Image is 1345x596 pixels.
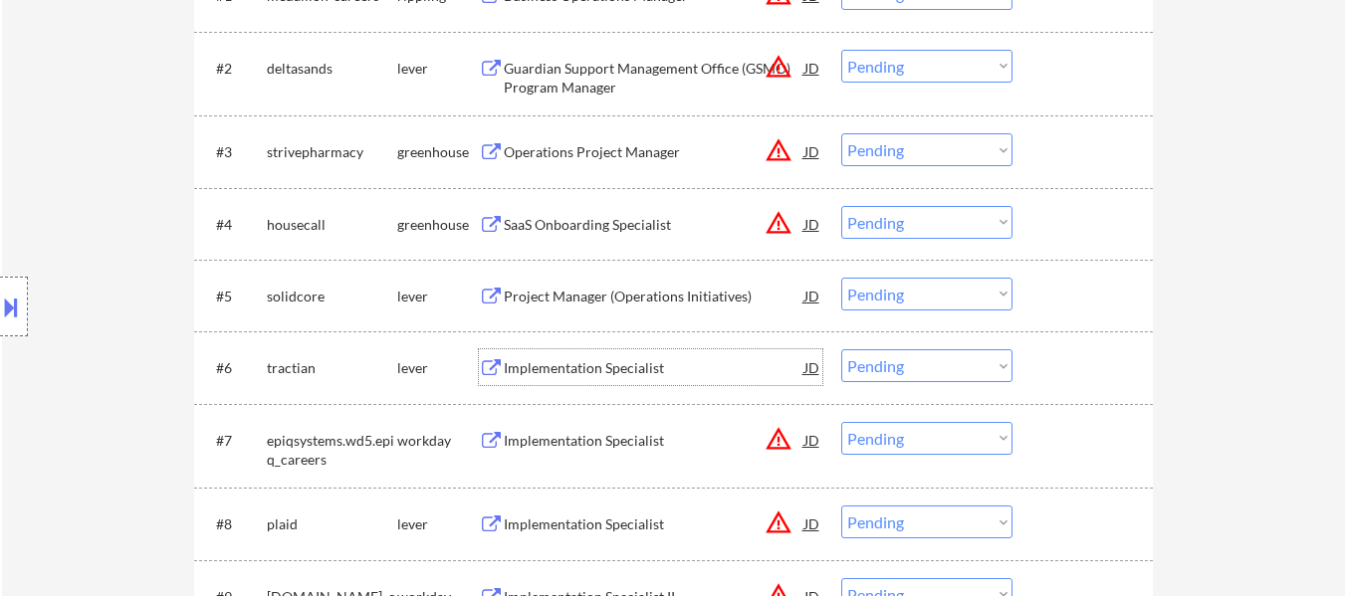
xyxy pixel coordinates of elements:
div: greenhouse [397,215,479,235]
div: SaaS Onboarding Specialist [504,215,804,235]
div: Guardian Support Management Office (GSMO) Program Manager [504,59,804,98]
div: lever [397,59,479,79]
div: #2 [216,59,251,79]
div: Operations Project Manager [504,142,804,162]
div: JD [802,50,822,86]
div: lever [397,358,479,378]
div: Implementation Specialist [504,358,804,378]
div: plaid [267,514,397,534]
div: JD [802,505,822,541]
div: JD [802,133,822,169]
button: warning_amber [765,425,792,453]
button: warning_amber [765,209,792,237]
div: JD [802,206,822,242]
div: deltasands [267,59,397,79]
button: warning_amber [765,508,792,536]
div: #8 [216,514,251,534]
button: warning_amber [765,53,792,81]
div: JD [802,349,822,385]
div: Implementation Specialist [504,514,804,534]
div: greenhouse [397,142,479,162]
div: Implementation Specialist [504,431,804,451]
div: JD [802,422,822,458]
div: Project Manager (Operations Initiatives) [504,287,804,306]
div: workday [397,431,479,451]
div: lever [397,514,479,534]
div: JD [802,278,822,313]
button: warning_amber [765,136,792,164]
div: lever [397,287,479,306]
